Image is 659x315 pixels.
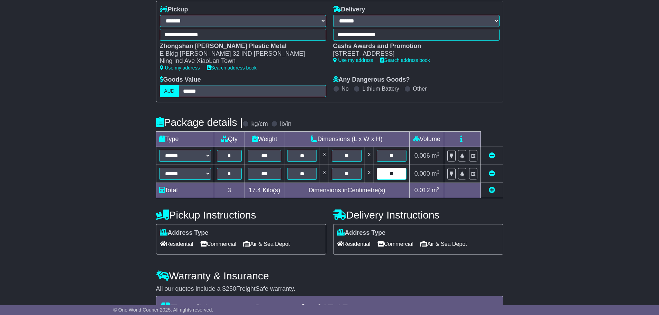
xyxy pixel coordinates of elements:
span: 17.4 [249,187,261,194]
td: x [365,147,374,165]
td: Weight [245,132,284,147]
label: Lithium Battery [362,85,399,92]
div: E Bldg [PERSON_NAME] 32 IND [PERSON_NAME] [160,50,319,58]
span: 17.17 [322,302,348,314]
label: AUD [160,85,179,97]
label: Other [413,85,427,92]
span: Commercial [377,239,413,249]
label: Address Type [337,229,386,237]
span: m [432,187,440,194]
a: Use my address [333,57,373,63]
div: Cashs Awards and Promotion [333,43,493,50]
span: Air & Sea Depot [420,239,467,249]
sup: 3 [437,151,440,157]
label: kg/cm [251,120,268,128]
td: Volume [410,132,444,147]
sup: 3 [437,169,440,175]
td: x [365,165,374,183]
label: No [342,85,349,92]
a: Search address book [207,65,257,71]
label: Delivery [333,6,365,13]
td: x [320,147,329,165]
h4: Delivery Instructions [333,209,503,221]
td: 3 [214,183,245,198]
span: Residential [160,239,193,249]
td: Dimensions (L x W x H) [284,132,410,147]
span: 0.006 [414,152,430,159]
span: Residential [337,239,370,249]
span: © One World Courier 2025. All rights reserved. [113,307,213,313]
span: 0.012 [414,187,430,194]
a: Add new item [489,187,495,194]
a: Remove this item [489,170,495,177]
label: Address Type [160,229,209,237]
h4: Pickup Instructions [156,209,326,221]
div: Zhongshan [PERSON_NAME] Plastic Metal [160,43,319,50]
td: Qty [214,132,245,147]
span: Air & Sea Depot [243,239,290,249]
label: Pickup [160,6,188,13]
div: Ning Ind Ave XiaoLan Town [160,57,319,65]
span: m [432,170,440,177]
h4: Package details | [156,117,243,128]
td: x [320,165,329,183]
span: 250 [226,285,236,292]
h4: Warranty & Insurance [156,270,503,281]
td: Total [156,183,214,198]
td: Kilo(s) [245,183,284,198]
h4: Transit Insurance Coverage for $ [161,302,499,314]
a: Remove this item [489,152,495,159]
div: [STREET_ADDRESS] [333,50,493,58]
label: Any Dangerous Goods? [333,76,410,84]
span: m [432,152,440,159]
label: Goods Value [160,76,201,84]
label: lb/in [280,120,291,128]
sup: 3 [437,186,440,191]
div: All our quotes include a $ FreightSafe warranty. [156,285,503,293]
a: Search address book [380,57,430,63]
span: Commercial [200,239,236,249]
td: Dimensions in Centimetre(s) [284,183,410,198]
td: Type [156,132,214,147]
a: Use my address [160,65,200,71]
span: 0.000 [414,170,430,177]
